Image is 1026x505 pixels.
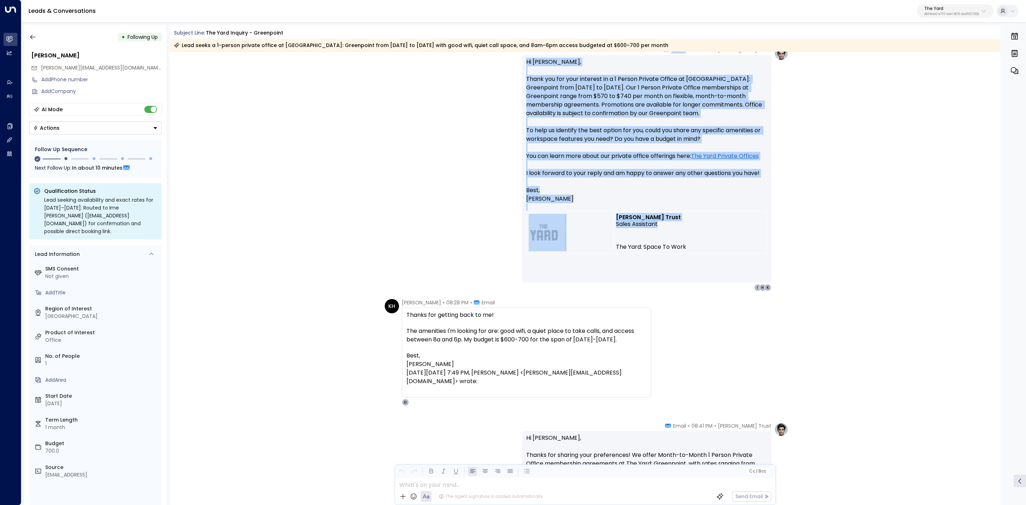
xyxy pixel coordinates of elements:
div: Lead Information [32,251,80,258]
div: The Yard Inquiry - Greenpoint [206,29,283,37]
span: 08:28 PM [446,299,468,306]
img: profile-logo.png [774,422,788,437]
span: kendra@kendrahunt.com [41,64,162,72]
div: D [402,399,409,406]
div: KH [385,299,399,313]
div: 1 [45,360,159,367]
label: Region of Interest [45,305,159,313]
label: Product of Interest [45,329,159,336]
p: Hi [PERSON_NAME], Thank you for your interest in a 1 Person Private Office at [GEOGRAPHIC_DATA]: ... [526,58,767,186]
div: [EMAIL_ADDRESS] [45,471,159,479]
label: Start Date [45,392,159,400]
button: Actions [29,122,162,134]
span: In about 10 minutes [72,164,123,172]
a: Leads & Conversations [28,7,96,15]
span: [PERSON_NAME][EMAIL_ADDRESS][DOMAIN_NAME] [41,64,162,71]
label: No. of People [45,352,159,360]
span: [PERSON_NAME] [526,195,574,203]
div: Office [45,336,159,344]
div: K [764,284,771,291]
div: [GEOGRAPHIC_DATA] [45,313,159,320]
img: profile-logo.png [774,46,788,61]
label: Term Length [45,416,159,424]
button: The Yarddb00ed42-e715-4eef-8678-ebd165175f2b [917,4,994,18]
span: Subject Line: [174,29,205,36]
div: The amenities I'm looking for are: good wifi, a quiet place to take calls, and access between 8a ... [406,327,647,344]
p: The Yard [924,6,979,11]
label: Source [45,464,159,471]
span: • [688,422,690,429]
span: Following Up [128,34,158,41]
span: Email [482,299,495,306]
div: Button group with a nested menu [29,122,162,134]
span: 08:41 PM [691,422,712,429]
span: | [756,469,757,474]
span: • [443,299,445,306]
div: AddPhone number [41,76,162,83]
button: Redo [410,467,419,476]
div: 1 month [45,424,159,431]
div: [PERSON_NAME] [406,360,647,369]
span: • [714,422,716,429]
span: • [470,299,472,306]
button: Cc|Bcc [746,468,769,475]
a: The Yard Private Offices [691,152,759,160]
div: Follow Up Sequence [35,146,156,153]
div: Actions [33,125,59,131]
div: AddArea [45,376,159,384]
a: The Yard: Space To Work [616,243,686,251]
button: Undo [397,467,406,476]
div: The agent signature is added automatically [439,493,543,500]
div: [PERSON_NAME] [31,51,162,60]
div: H [759,284,766,291]
div: [DATE][DATE] 7:49 PM, [PERSON_NAME] <[PERSON_NAME][EMAIL_ADDRESS][DOMAIN_NAME]> wrote: [406,369,647,394]
div: Lead seeking availability and exact rates for [DATE]–[DATE]. Routed to Ime [PERSON_NAME] ([EMAIL_... [44,196,157,235]
span: Email [673,422,686,429]
div: I [754,284,761,291]
strong: [PERSON_NAME] Trust [616,213,681,221]
span: Best, [526,186,540,195]
div: Thanks for getting back to me! [406,311,647,319]
p: db00ed42-e715-4eef-8678-ebd165175f2b [924,13,979,16]
span: Sales Assistant [616,221,658,227]
span: [PERSON_NAME] Trust [718,422,771,429]
label: SMS Consent [45,265,159,273]
div: Not given [45,273,159,280]
div: AI Mode [42,106,63,113]
div: 700.0 [45,447,159,455]
div: AddCompany [41,88,162,95]
span: Cc Bcc [749,469,766,474]
span: [PERSON_NAME] [402,299,441,306]
div: Next Follow Up: [35,164,156,172]
div: Lead seeks a 1-person private office at [GEOGRAPHIC_DATA]: Greenpoint from [DATE] to [DATE] with ... [174,42,668,49]
p: Qualification Status [44,187,157,195]
label: Budget [45,440,159,447]
div: • [121,31,125,43]
div: AddTitle [45,289,159,297]
div: Best, [406,351,647,360]
div: [DATE] [45,400,159,407]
